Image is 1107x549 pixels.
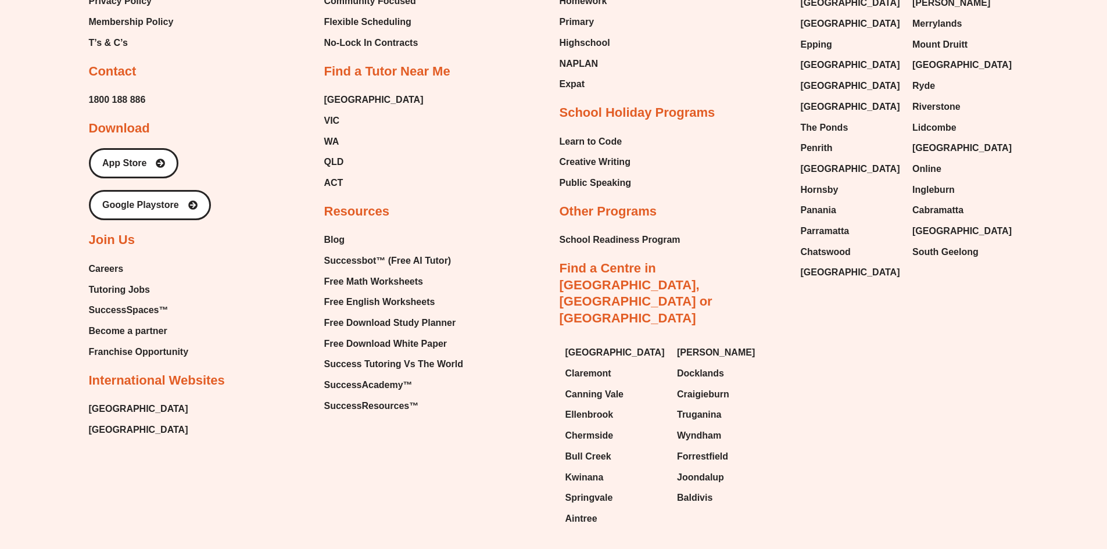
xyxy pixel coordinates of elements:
[801,181,901,199] a: Hornsby
[565,448,666,465] a: Bull Creek
[89,372,225,389] h2: International Websites
[912,56,1012,74] span: [GEOGRAPHIC_DATA]
[560,133,622,150] span: Learn to Code
[565,406,614,424] span: Ellenbrook
[677,448,778,465] a: Forrestfield
[324,335,447,353] span: Free Download White Paper
[801,243,901,261] a: Chatswood
[324,376,413,394] span: SuccessAcademy™
[324,273,463,290] a: Free Math Worksheets
[89,190,211,220] a: Google Playstore
[560,153,632,171] a: Creative Writing
[801,56,901,74] a: [GEOGRAPHIC_DATA]
[912,202,963,219] span: Cabramatta
[324,13,423,31] a: Flexible Scheduling
[324,356,463,373] a: Success Tutoring Vs The World
[324,252,452,270] span: Successbot™ (Free AI Tutor)
[677,365,724,382] span: Docklands
[89,148,178,178] a: App Store
[324,91,424,109] a: [GEOGRAPHIC_DATA]
[565,365,666,382] a: Claremont
[89,302,189,319] a: SuccessSpaces™
[912,98,961,116] span: Riverstone
[89,91,146,109] a: 1800 188 886
[560,261,712,325] a: Find a Centre in [GEOGRAPHIC_DATA], [GEOGRAPHIC_DATA] or [GEOGRAPHIC_DATA]
[801,98,900,116] span: [GEOGRAPHIC_DATA]
[324,335,463,353] a: Free Download White Paper
[560,55,599,73] span: NAPLAN
[801,36,901,53] a: Epping
[801,77,900,95] span: [GEOGRAPHIC_DATA]
[912,160,941,178] span: Online
[565,448,611,465] span: Bull Creek
[560,153,630,171] span: Creative Writing
[324,397,419,415] span: SuccessResources™
[560,34,615,52] a: Highschool
[913,418,1107,549] iframe: Chat Widget
[912,139,1012,157] span: [GEOGRAPHIC_DATA]
[324,314,463,332] a: Free Download Study Planner
[801,98,901,116] a: [GEOGRAPHIC_DATA]
[324,174,343,192] span: ACT
[324,112,340,130] span: VIC
[324,13,411,31] span: Flexible Scheduling
[565,510,666,528] a: Aintree
[565,386,666,403] a: Canning Vale
[801,119,901,137] a: The Ponds
[565,489,666,507] a: Springvale
[677,344,778,361] a: [PERSON_NAME]
[801,243,851,261] span: Chatswood
[565,406,666,424] a: Ellenbrook
[801,77,901,95] a: [GEOGRAPHIC_DATA]
[912,139,1013,157] a: [GEOGRAPHIC_DATA]
[801,15,901,33] a: [GEOGRAPHIC_DATA]
[912,160,1013,178] a: Online
[801,36,832,53] span: Epping
[677,406,721,424] span: Truganina
[801,223,850,240] span: Parramatta
[89,34,174,52] a: T’s & C’s
[89,343,189,361] a: Franchise Opportunity
[324,34,423,52] a: No-Lock In Contracts
[89,232,135,249] h2: Join Us
[801,202,836,219] span: Panania
[89,260,124,278] span: Careers
[677,427,721,444] span: Wyndham
[89,322,167,340] span: Become a partner
[89,63,137,80] h2: Contact
[560,133,632,150] a: Learn to Code
[801,56,900,74] span: [GEOGRAPHIC_DATA]
[89,302,169,319] span: SuccessSpaces™
[89,421,188,439] a: [GEOGRAPHIC_DATA]
[912,119,956,137] span: Lidcombe
[801,223,901,240] a: Parramatta
[324,112,424,130] a: VIC
[89,322,189,340] a: Become a partner
[560,13,615,31] a: Primary
[324,273,423,290] span: Free Math Worksheets
[324,397,463,415] a: SuccessResources™
[560,76,615,93] a: Expat
[801,160,900,178] span: [GEOGRAPHIC_DATA]
[560,174,632,192] a: Public Speaking
[89,120,150,137] h2: Download
[89,281,150,299] span: Tutoring Jobs
[324,63,450,80] h2: Find a Tutor Near Me
[565,427,614,444] span: Chermside
[912,15,962,33] span: Merrylands
[677,489,778,507] a: Baldivis
[89,400,188,418] a: [GEOGRAPHIC_DATA]
[801,264,900,281] span: [GEOGRAPHIC_DATA]
[912,223,1012,240] span: [GEOGRAPHIC_DATA]
[324,174,424,192] a: ACT
[324,153,344,171] span: QLD
[89,34,128,52] span: T’s & C’s
[324,293,463,311] a: Free English Worksheets
[912,98,1013,116] a: Riverstone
